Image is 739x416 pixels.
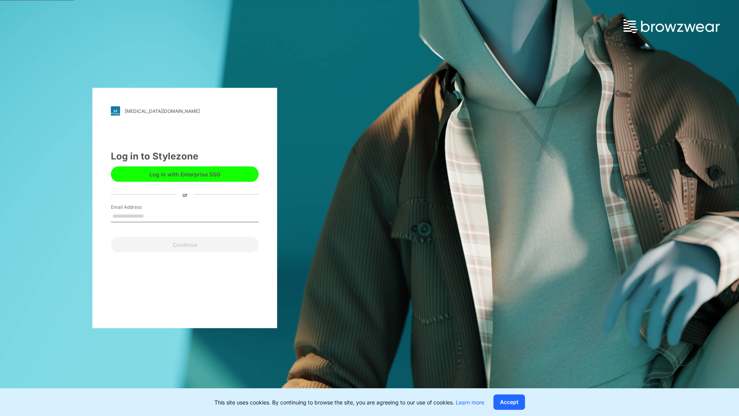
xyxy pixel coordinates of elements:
[624,19,720,33] img: browzwear-logo.73288ffb.svg
[456,399,484,406] a: Learn more
[111,106,259,116] a: [MEDICAL_DATA][DOMAIN_NAME]
[111,204,165,211] label: Email Address
[111,149,259,163] div: Log in to Stylezone
[214,398,484,406] p: This site uses cookies. By continuing to browse the site, you are agreeing to our use of cookies.
[111,166,259,182] button: Log in with Enterprise SSO
[176,190,194,198] div: or
[111,106,120,116] img: svg+xml;base64,PHN2ZyB3aWR0aD0iMjgiIGhlaWdodD0iMjgiIHZpZXdCb3g9IjAgMCAyOCAyOCIgZmlsbD0ibm9uZSIgeG...
[493,394,525,410] button: Accept
[125,108,200,114] div: [MEDICAL_DATA][DOMAIN_NAME]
